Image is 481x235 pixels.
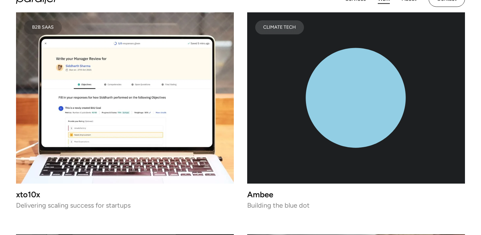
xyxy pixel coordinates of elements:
div: Climate Tech [263,26,296,29]
h3: xto10x [16,192,234,197]
p: Delivering scaling success for startups [16,203,234,208]
p: Building the blue dot [247,203,465,208]
h3: Ambee [247,192,465,197]
a: work-card-imageClimate TechAmbeeBuilding the blue dot [247,12,465,208]
div: B2B SAAS [32,26,54,29]
a: B2B SAASxto10xDelivering scaling success for startups [16,12,234,208]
